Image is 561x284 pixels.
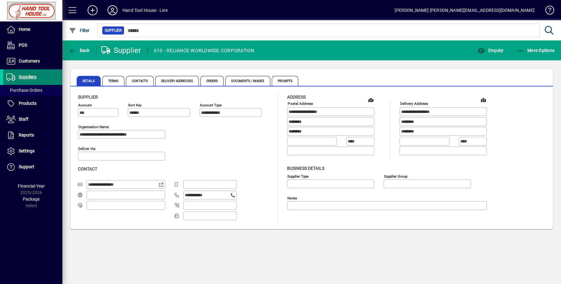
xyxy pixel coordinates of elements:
[477,48,503,53] span: Enquiry
[395,5,535,15] div: [PERSON_NAME] [PERSON_NAME][EMAIL_ADDRESS][DOMAIN_NAME]
[366,95,376,105] a: View on map
[287,95,306,100] span: Address
[19,58,40,63] span: Customers
[287,174,309,178] mat-label: Supplier type
[101,45,141,55] div: Supplier
[476,45,505,56] button: Enquiry
[78,125,109,129] mat-label: Organisation name
[78,103,92,107] mat-label: Account
[3,128,62,143] a: Reports
[19,148,35,153] span: Settings
[128,103,141,107] mat-label: Sort key
[18,184,45,189] span: Financial Year
[69,28,90,33] span: Filter
[19,164,34,169] span: Support
[19,74,36,79] span: Suppliers
[541,1,553,21] a: Knowledge Base
[83,5,103,16] button: Add
[122,5,168,15] div: Hand Tool House - Live
[19,101,36,106] span: Products
[102,76,125,86] span: Terms
[3,38,62,53] a: POS
[515,45,556,56] button: More Options
[3,143,62,159] a: Settings
[517,48,555,53] span: More Options
[200,76,224,86] span: Orders
[3,112,62,127] a: Staff
[272,76,298,86] span: Prompts
[78,95,98,100] span: Supplier
[384,174,407,178] mat-label: Supplier group
[78,166,97,171] span: Contact
[154,46,255,56] div: 610 - RELIANCE WORLDWIDE CORPORATION
[19,27,30,32] span: Home
[3,96,62,111] a: Products
[225,76,270,86] span: Documents / Images
[105,27,122,34] span: Supplier
[19,117,28,122] span: Staff
[287,166,324,171] span: Business details
[126,76,154,86] span: Contacts
[3,54,62,69] a: Customers
[3,22,62,37] a: Home
[62,45,97,56] app-page-header-button: Back
[19,43,27,48] span: POS
[69,48,90,53] span: Back
[3,85,62,95] a: Purchase Orders
[103,5,122,16] button: Profile
[67,45,91,56] button: Back
[200,103,222,107] mat-label: Account Type
[67,25,91,36] button: Filter
[3,159,62,175] a: Support
[287,196,297,200] mat-label: Notes
[19,133,34,137] span: Reports
[78,147,95,151] mat-label: Deliver via
[155,76,199,86] span: Delivery Addresses
[77,76,101,86] span: Details
[478,95,488,105] a: View on map
[6,88,42,93] span: Purchase Orders
[23,197,40,202] span: Package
